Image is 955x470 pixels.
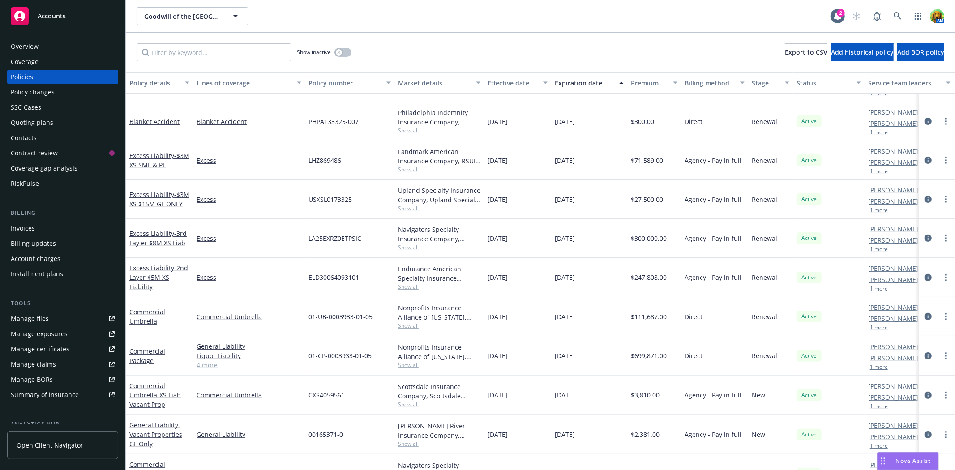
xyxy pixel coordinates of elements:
[870,91,888,96] button: 1 more
[197,360,301,370] a: 4 more
[870,325,888,330] button: 1 more
[129,264,188,291] a: Excess Liability
[870,247,888,252] button: 1 more
[197,351,301,360] a: Liquor Liability
[941,429,951,440] a: more
[398,382,480,401] div: Scottsdale Insurance Company, Scottsdale Insurance Company (Nationwide), Amwins
[752,234,777,243] span: Renewal
[555,234,575,243] span: [DATE]
[785,43,827,61] button: Export to CSV
[398,322,480,329] span: Show all
[631,312,667,321] span: $111,687.00
[7,39,118,54] a: Overview
[7,176,118,191] a: RiskPulse
[398,421,480,440] div: [PERSON_NAME] River Insurance Company, [PERSON_NAME] River Group, Amwins
[868,264,918,273] a: [PERSON_NAME]
[11,146,58,160] div: Contract review
[752,273,777,282] span: Renewal
[308,78,381,88] div: Policy number
[11,85,55,99] div: Policy changes
[868,342,918,351] a: [PERSON_NAME]
[878,453,889,470] div: Drag to move
[126,72,193,94] button: Policy details
[923,429,934,440] a: circleInformation
[11,327,68,341] div: Manage exposures
[7,55,118,69] a: Coverage
[38,13,66,20] span: Accounts
[868,353,918,363] a: [PERSON_NAME]
[800,156,818,164] span: Active
[398,264,480,283] div: Endurance American Specialty Insurance Company, Sompo International, Amwins
[308,156,341,165] span: LHZ869486
[488,78,538,88] div: Effective date
[398,186,480,205] div: Upland Specialty Insurance Company, Upland Specialty Insurance Company, Amwins
[11,100,41,115] div: SSC Cases
[7,236,118,251] a: Billing updates
[11,236,56,251] div: Billing updates
[7,221,118,235] a: Invoices
[484,72,551,94] button: Effective date
[685,430,741,439] span: Agency - Pay in full
[11,252,60,266] div: Account charges
[923,390,934,401] a: circleInformation
[868,158,918,167] a: [PERSON_NAME]
[398,244,480,251] span: Show all
[752,430,765,439] span: New
[797,78,851,88] div: Status
[308,351,372,360] span: 01-CP-0003933-01-05
[631,390,660,400] span: $3,810.00
[800,312,818,320] span: Active
[897,48,944,56] span: Add BOR policy
[685,351,702,360] span: Direct
[488,117,508,126] span: [DATE]
[800,431,818,439] span: Active
[555,195,575,204] span: [DATE]
[197,156,301,165] a: Excess
[129,264,188,291] span: - 2nd Layer $5M XS Liability
[129,381,181,409] a: Commercial Umbrella
[800,195,818,203] span: Active
[555,312,575,321] span: [DATE]
[868,224,918,234] a: [PERSON_NAME]
[488,312,508,321] span: [DATE]
[941,233,951,244] a: more
[7,342,118,356] a: Manage certificates
[137,7,248,25] button: Goodwill of the [GEOGRAPHIC_DATA]
[308,195,352,204] span: USXSL0173325
[631,273,667,282] span: $247,808.00
[129,421,182,448] a: General Liability
[11,267,63,281] div: Installment plans
[627,72,681,94] button: Premium
[7,388,118,402] a: Summary of insurance
[685,312,702,321] span: Direct
[398,166,480,173] span: Show all
[308,273,359,282] span: ELD30064093101
[941,272,951,283] a: more
[923,194,934,205] a: circleInformation
[897,43,944,61] button: Add BOR policy
[197,78,291,88] div: Lines of coverage
[7,357,118,372] a: Manage claims
[877,452,939,470] button: Nova Assist
[398,225,480,244] div: Navigators Specialty Insurance Company, Hartford Insurance Group
[685,195,741,204] span: Agency - Pay in full
[941,155,951,166] a: more
[868,185,918,195] a: [PERSON_NAME]
[681,72,748,94] button: Billing method
[488,156,508,165] span: [DATE]
[800,352,818,360] span: Active
[11,342,69,356] div: Manage certificates
[7,312,118,326] a: Manage files
[193,72,305,94] button: Lines of coverage
[793,72,865,94] button: Status
[923,272,934,283] a: circleInformation
[868,303,918,312] a: [PERSON_NAME]
[800,117,818,125] span: Active
[631,195,663,204] span: $27,500.00
[870,169,888,174] button: 1 more
[785,48,827,56] span: Export to CSV
[7,252,118,266] a: Account charges
[7,327,118,341] a: Manage exposures
[868,421,918,430] a: [PERSON_NAME]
